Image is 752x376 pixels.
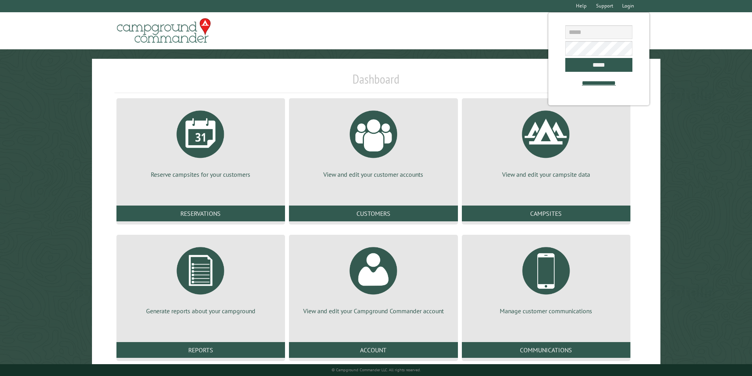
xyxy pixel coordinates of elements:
a: View and edit your customer accounts [298,105,448,179]
p: View and edit your customer accounts [298,170,448,179]
a: View and edit your Campground Commander account [298,241,448,315]
a: Communications [462,342,630,358]
a: Customers [289,206,458,221]
a: Generate reports about your campground [126,241,276,315]
p: Manage customer communications [471,307,621,315]
small: © Campground Commander LLC. All rights reserved. [332,367,421,372]
a: Reserve campsites for your customers [126,105,276,179]
p: Generate reports about your campground [126,307,276,315]
a: Account [289,342,458,358]
p: View and edit your campsite data [471,170,621,179]
a: Manage customer communications [471,241,621,315]
a: Reservations [116,206,285,221]
h1: Dashboard [114,71,638,93]
a: Campsites [462,206,630,221]
p: Reserve campsites for your customers [126,170,276,179]
a: Reports [116,342,285,358]
p: View and edit your Campground Commander account [298,307,448,315]
img: Campground Commander [114,15,213,46]
a: View and edit your campsite data [471,105,621,179]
